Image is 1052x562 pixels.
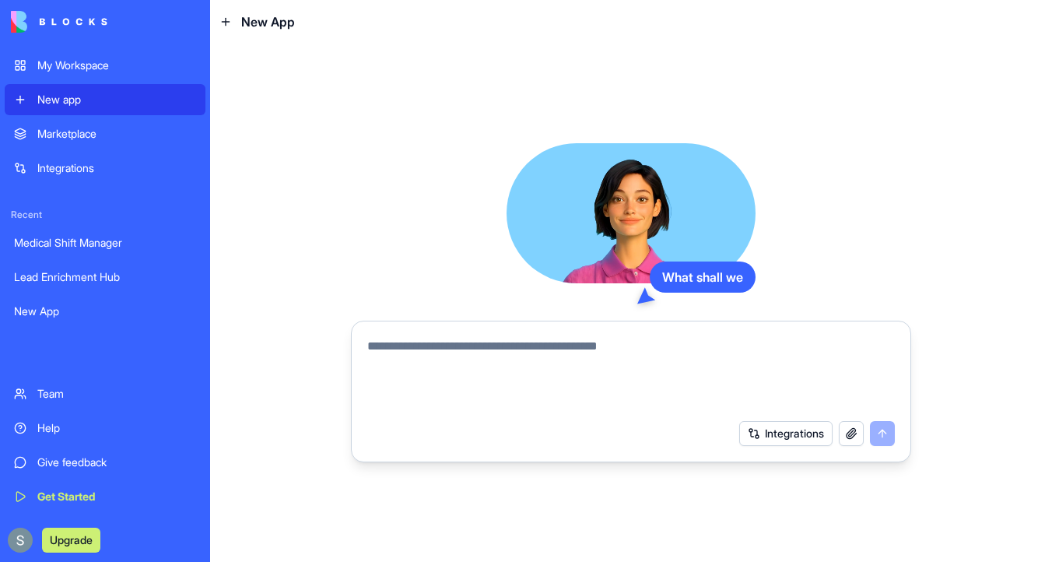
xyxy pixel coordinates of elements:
[5,262,205,293] a: Lead Enrichment Hub
[241,12,295,31] span: New App
[5,227,205,258] a: Medical Shift Manager
[5,209,205,221] span: Recent
[14,304,196,319] div: New App
[650,262,756,293] div: What shall we
[37,58,196,73] div: My Workspace
[42,532,100,547] a: Upgrade
[42,528,100,553] button: Upgrade
[5,447,205,478] a: Give feedback
[14,235,196,251] div: Medical Shift Manager
[37,489,196,504] div: Get Started
[37,126,196,142] div: Marketplace
[739,421,833,446] button: Integrations
[14,269,196,285] div: Lead Enrichment Hub
[37,160,196,176] div: Integrations
[5,481,205,512] a: Get Started
[37,455,196,470] div: Give feedback
[5,153,205,184] a: Integrations
[37,420,196,436] div: Help
[37,386,196,402] div: Team
[5,413,205,444] a: Help
[5,118,205,149] a: Marketplace
[5,50,205,81] a: My Workspace
[37,92,196,107] div: New app
[8,528,33,553] img: ACg8ocKnDTHbS00rqwWSHQfXf8ia04QnQtz5EDX_Ef5UNrjqV-k=s96-c
[11,11,107,33] img: logo
[5,378,205,409] a: Team
[5,296,205,327] a: New App
[5,84,205,115] a: New app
